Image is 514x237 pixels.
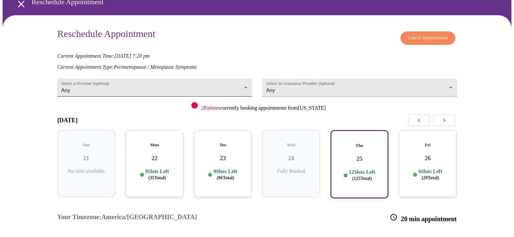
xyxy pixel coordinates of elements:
[57,64,197,70] em: Current Appointment Type: Perimenopause / Menopause Symptoms
[199,155,247,162] h3: 23
[213,168,237,181] p: 9 Slots Left
[57,53,150,59] em: Current Appointment Time: [DATE] 7:20 pm
[199,142,247,148] h5: Tue
[262,78,457,97] div: Any
[390,213,457,223] h3: 20 min appointment
[145,168,169,181] p: 9 Slots Left
[267,168,315,174] p: Fully Booked
[349,169,375,182] p: 12 Slots Left
[418,168,442,181] p: 6 Slots Left
[131,142,178,148] h5: Mon
[63,168,110,174] p: No slots available
[57,78,252,97] div: Any
[422,175,439,180] span: ( 29 Total)
[267,142,315,148] h5: Wed
[336,155,383,162] h3: 25
[57,213,197,223] h3: Your Timezone: America/[GEOGRAPHIC_DATA]
[267,155,315,162] h3: 24
[217,175,234,180] span: ( 96 Total)
[149,175,166,180] span: ( 35 Total)
[57,117,78,124] h3: [DATE]
[408,34,448,42] span: Cancel Appointment
[57,28,155,41] h3: Reschedule Appointment
[404,142,452,148] h5: Fri
[201,105,326,111] p: currently booking appointments from [US_STATE]
[352,176,372,181] span: ( 125 Total)
[63,142,110,148] h5: Sun
[404,155,452,162] h3: 26
[131,155,178,162] h3: 22
[336,143,383,148] h5: Thu
[201,105,220,111] span: 2 Patients
[63,155,110,162] h3: 21
[400,31,455,45] button: Cancel Appointment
